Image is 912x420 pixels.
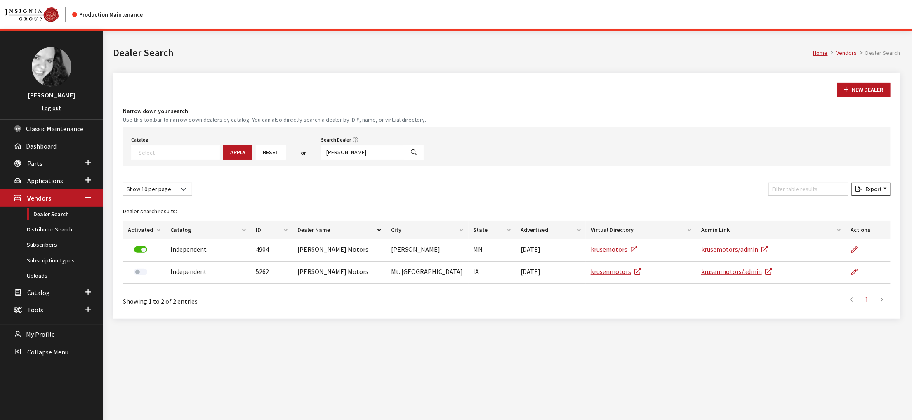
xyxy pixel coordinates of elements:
button: Export [852,183,891,196]
th: Virtual Directory: activate to sort column ascending [586,221,696,239]
th: Catalog: activate to sort column ascending [165,221,251,239]
td: IA [469,262,516,284]
td: [DATE] [516,239,586,262]
span: Collapse Menu [27,348,68,356]
th: Actions [846,221,891,239]
span: Applications [27,177,63,185]
a: krusenmotors [591,267,641,276]
a: krusemotors/admin [701,245,768,253]
th: Advertised: activate to sort column ascending [516,221,586,239]
a: Log out [42,104,61,112]
span: Classic Maintenance [26,125,83,133]
th: Admin Link: activate to sort column ascending [696,221,846,239]
li: Dealer Search [857,49,900,57]
caption: Dealer search results: [123,202,891,221]
td: [PERSON_NAME] Motors [292,262,386,284]
a: 1 [860,291,874,308]
td: 5262 [251,262,293,284]
th: ID: activate to sort column ascending [251,221,293,239]
li: Vendors [828,49,857,57]
h1: Dealer Search [113,45,813,60]
td: Independent [165,262,251,284]
button: Apply [223,145,252,160]
input: Filter table results [768,183,848,196]
span: Parts [27,159,42,168]
a: krusemotors [591,245,637,253]
input: Search [321,145,404,160]
a: Insignia Group logo [5,7,72,22]
span: Tools [27,306,43,314]
span: Export [862,185,882,193]
span: Catalog [27,288,50,297]
h4: Narrow down your search: [123,107,891,116]
a: Home [813,49,828,57]
td: [DATE] [516,262,586,284]
small: Use this toolbar to narrow down dealers by catalog. You can also directly search a dealer by ID #... [123,116,891,124]
th: City: activate to sort column ascending [386,221,469,239]
div: Showing 1 to 2 of 2 entries [123,290,437,306]
th: Dealer Name: activate to sort column descending [292,221,386,239]
span: Select [131,145,220,160]
a: krusenmotors/admin [701,267,772,276]
td: Mt. [GEOGRAPHIC_DATA] [386,262,469,284]
button: New Dealer [837,83,891,97]
img: Catalog Maintenance [5,7,59,22]
button: Reset [256,145,286,160]
span: Vendors [27,194,51,203]
h3: [PERSON_NAME] [8,90,95,100]
label: Activate Dealer [134,269,147,275]
th: Activated: activate to sort column ascending [123,221,165,239]
span: Dashboard [26,142,57,150]
img: Khrystal Dorton [32,47,71,87]
label: Catalog [131,136,148,144]
textarea: Search [139,149,219,156]
button: Search [404,145,424,160]
a: Edit Dealer [851,239,865,260]
th: State: activate to sort column ascending [469,221,516,239]
td: [PERSON_NAME] [386,239,469,262]
label: Deactivate Dealer [134,246,147,253]
td: MN [469,239,516,262]
a: Edit Dealer [851,262,865,282]
td: [PERSON_NAME] Motors [292,239,386,262]
label: Search Dealer [321,136,351,144]
span: My Profile [26,330,55,339]
span: or [301,149,306,157]
div: Production Maintenance [72,10,143,19]
td: 4904 [251,239,293,262]
td: Independent [165,239,251,262]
